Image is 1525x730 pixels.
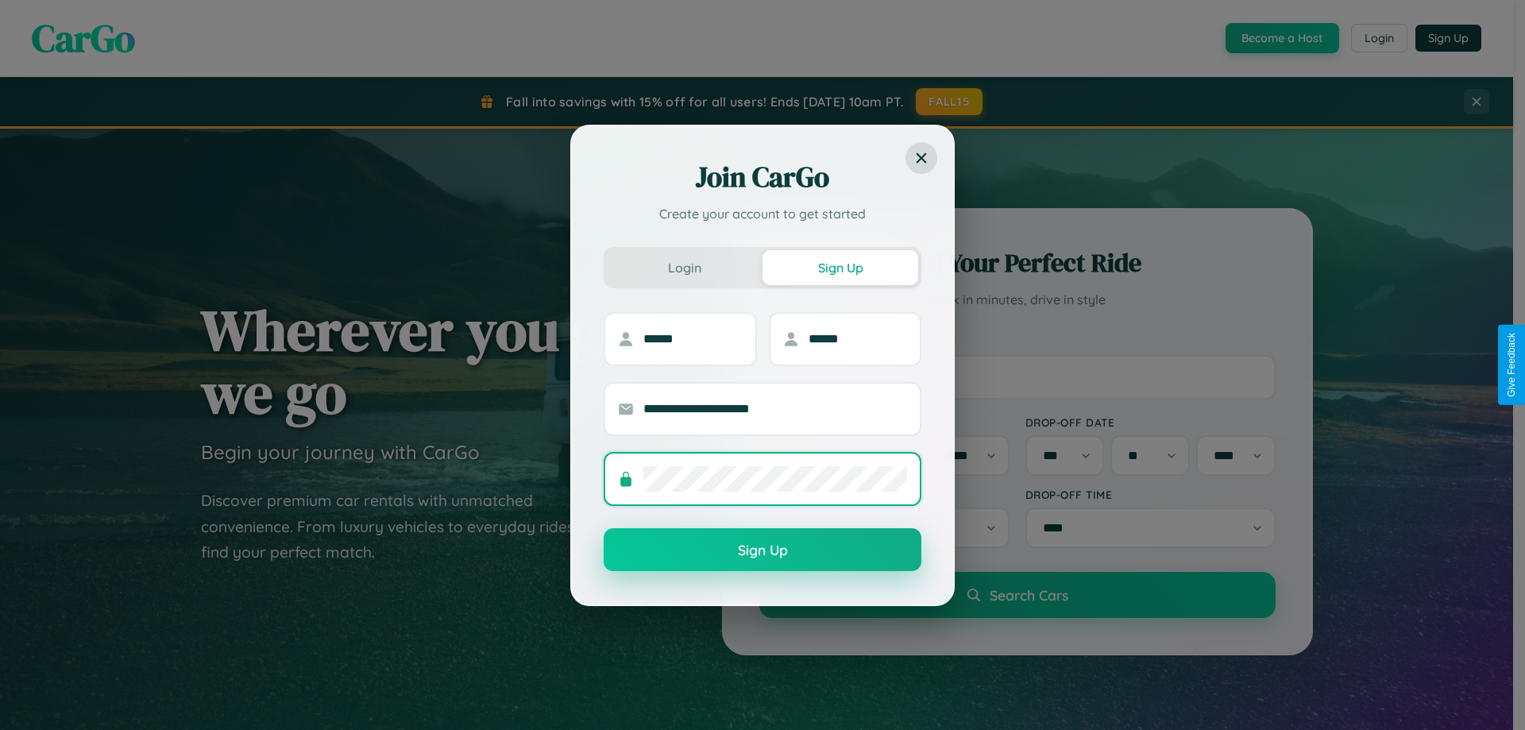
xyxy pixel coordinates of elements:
div: Give Feedback [1506,333,1517,397]
h2: Join CarGo [604,158,921,196]
button: Sign Up [604,528,921,571]
button: Login [607,250,762,285]
p: Create your account to get started [604,204,921,223]
button: Sign Up [762,250,918,285]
